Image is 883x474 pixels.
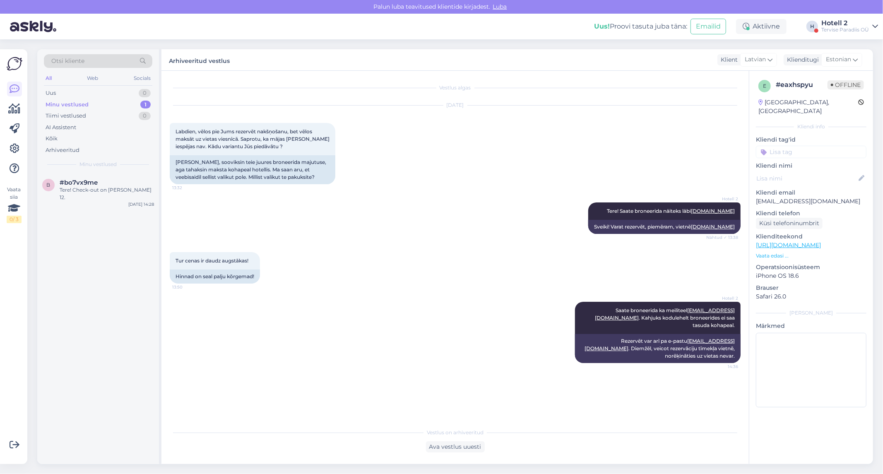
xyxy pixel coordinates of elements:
div: Minu vestlused [46,101,89,109]
div: All [44,73,53,84]
div: [PERSON_NAME], sooviksin teie juures broneerida majutuse, aga tahaksin maksta kohapeal hotellis. ... [170,155,335,184]
div: Vaata siia [7,186,22,223]
div: Sveiki! Varat rezervēt, piemēram, vietnē [588,220,741,234]
div: 0 / 3 [7,216,22,223]
a: [URL][DOMAIN_NAME] [756,241,821,249]
div: [PERSON_NAME] [756,309,866,317]
input: Lisa tag [756,146,866,158]
span: Saate broneerida ka meiliteel . Kahjuks kodulehelt broneerides ei saa tasuda kohapeal. [595,307,736,328]
input: Lisa nimi [756,174,857,183]
p: Klienditeekond [756,232,866,241]
div: Kliendi info [756,123,866,130]
div: Tervise Paradiis OÜ [821,26,869,33]
p: Kliendi tag'id [756,135,866,144]
p: Safari 26.0 [756,292,866,301]
span: Minu vestlused [79,161,117,168]
button: Emailid [691,19,726,34]
div: Socials [132,73,152,84]
div: Kõik [46,135,58,143]
div: Klienditugi [784,55,819,64]
span: b [47,182,51,188]
div: 1 [140,101,151,109]
div: Klient [717,55,738,64]
span: Tere! Saate broneerida näiteks läbi [607,208,735,214]
div: Aktiivne [736,19,787,34]
span: Vestlus on arhiveeritud [427,429,484,436]
span: Labdien, vēlos pie Jums rezervēt nakšņošanu, bet vēlos maksāt uz vietas viesnīcā. Saprotu, ka māj... [176,128,331,149]
span: Hotell 2 [707,196,738,202]
p: [EMAIL_ADDRESS][DOMAIN_NAME] [756,197,866,206]
p: Kliendi telefon [756,209,866,218]
span: Otsi kliente [51,57,84,65]
span: e [763,83,766,89]
span: 14:36 [707,363,738,370]
span: Nähtud ✓ 13:38 [706,234,738,241]
span: Tur cenas ir daudz augstākas! [176,257,248,264]
span: Offline [828,80,864,89]
span: Luba [491,3,510,10]
span: 13:32 [172,185,203,191]
div: # eaxhspyu [776,80,828,90]
img: Askly Logo [7,56,22,72]
div: Tere! Check-out on [PERSON_NAME] 12. [60,186,154,201]
div: 0 [139,112,151,120]
div: Arhiveeritud [46,146,79,154]
span: #bo7vx9me [60,179,98,186]
p: Brauser [756,284,866,292]
div: Ava vestlus uuesti [426,441,485,452]
b: Uus! [594,22,610,30]
div: Rezervēt var arī pa e-pastu . Diemžēl, veicot rezervāciju tīmekļa vietnē, norēķināties uz vietas ... [575,334,741,363]
div: Tiimi vestlused [46,112,86,120]
span: Estonian [826,55,851,64]
p: iPhone OS 18.6 [756,272,866,280]
div: Küsi telefoninumbrit [756,218,823,229]
div: [GEOGRAPHIC_DATA], [GEOGRAPHIC_DATA] [758,98,858,115]
div: [DATE] 14:28 [128,201,154,207]
div: AI Assistent [46,123,76,132]
div: Vestlus algas [170,84,741,91]
p: Kliendi nimi [756,161,866,170]
div: H [806,21,818,32]
a: [DOMAIN_NAME] [691,224,735,230]
p: Kliendi email [756,188,866,197]
div: Web [86,73,100,84]
div: Hinnad on seal palju kõrgemad! [170,269,260,284]
span: 13:50 [172,284,203,290]
p: Operatsioonisüsteem [756,263,866,272]
div: Uus [46,89,56,97]
a: [DOMAIN_NAME] [691,208,735,214]
span: Hotell 2 [707,295,738,301]
div: 0 [139,89,151,97]
p: Märkmed [756,322,866,330]
span: Latvian [745,55,766,64]
label: Arhiveeritud vestlus [169,54,230,65]
p: Vaata edasi ... [756,252,866,260]
div: Hotell 2 [821,20,869,26]
div: Proovi tasuta juba täna: [594,22,687,31]
a: Hotell 2Tervise Paradiis OÜ [821,20,878,33]
div: [DATE] [170,101,741,109]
